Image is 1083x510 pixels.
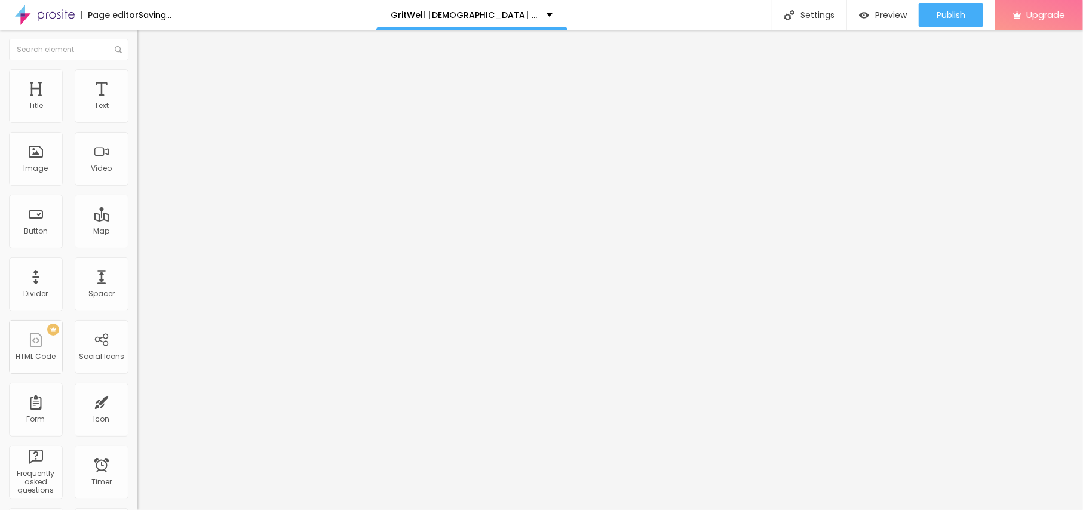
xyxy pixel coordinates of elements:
[88,290,115,298] div: Spacer
[29,102,43,110] div: Title
[27,415,45,423] div: Form
[94,227,110,235] div: Map
[919,3,983,27] button: Publish
[12,469,59,495] div: Frequently asked questions
[91,478,112,486] div: Timer
[847,3,919,27] button: Preview
[139,11,171,19] div: Saving...
[81,11,139,19] div: Page editor
[16,352,56,361] div: HTML Code
[91,164,112,173] div: Video
[391,11,538,19] p: GritWell [DEMOGRAPHIC_DATA] Performance
[137,30,1083,510] iframe: Editor
[79,352,124,361] div: Social Icons
[1026,10,1065,20] span: Upgrade
[94,415,110,423] div: Icon
[24,227,48,235] div: Button
[24,164,48,173] div: Image
[94,102,109,110] div: Text
[859,10,869,20] img: view-1.svg
[784,10,794,20] img: Icone
[9,39,128,60] input: Search element
[115,46,122,53] img: Icone
[875,10,907,20] span: Preview
[937,10,965,20] span: Publish
[24,290,48,298] div: Divider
